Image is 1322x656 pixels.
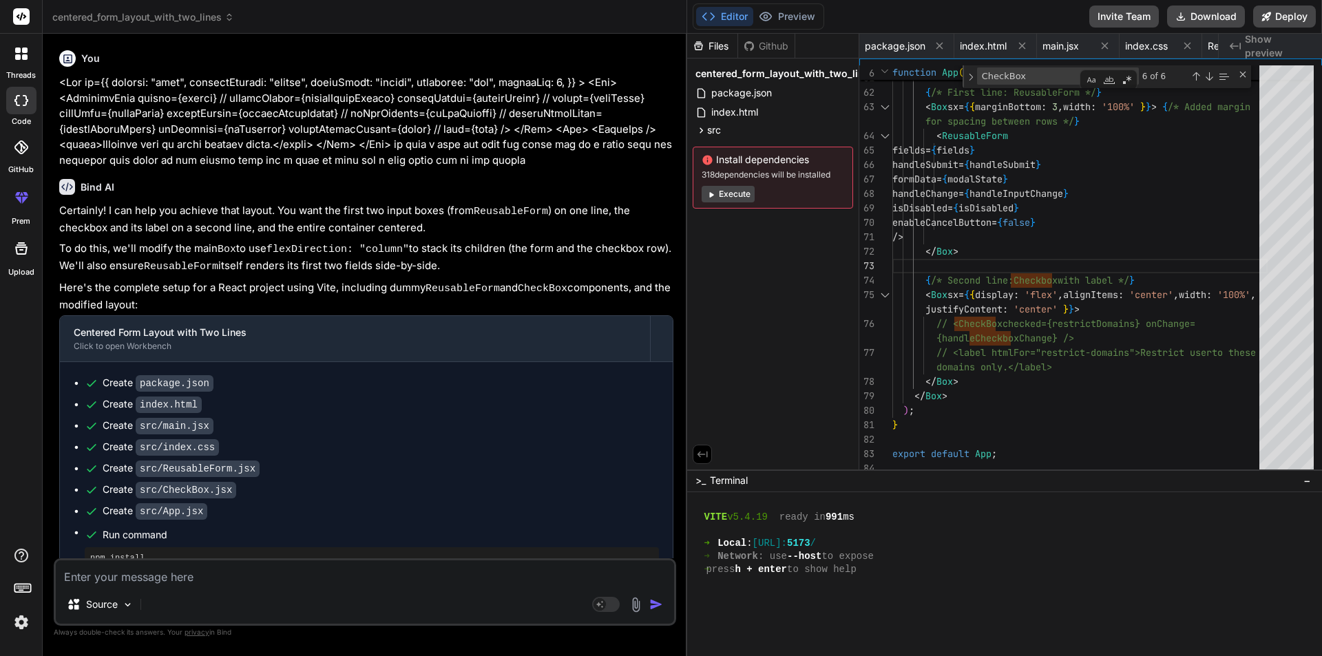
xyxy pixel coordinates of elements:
[136,461,260,477] code: src/ReusableForm.jsx
[1102,73,1116,87] div: Match Whole Word (Alt+W)
[810,537,816,550] span: /
[892,187,958,200] span: handleChange
[964,187,969,200] span: {
[931,86,1096,98] span: /* First line: ReusableForm */
[969,144,975,156] span: }
[958,158,964,171] span: =
[1146,100,1151,113] span: }
[1014,288,1019,301] span: :
[964,100,969,113] span: {
[12,215,30,227] label: prem
[925,245,936,257] span: </
[706,563,735,576] span: press
[925,115,1074,127] span: for spacing between rows */
[1025,288,1058,301] span: 'flex'
[1151,100,1157,113] span: >
[136,418,213,434] code: src/main.jsx
[185,628,209,636] span: privacy
[859,187,874,201] div: 68
[975,332,1019,344] span: Checkbox
[960,39,1007,53] span: index.html
[975,100,1041,113] span: marginBottom
[1301,469,1314,491] button: −
[59,203,673,235] p: Certainly! I can help you achieve that layout. You want the first two input boxes (from ) on one ...
[1003,173,1008,185] span: }
[1216,69,1231,84] div: Find in Selection (Alt+L)
[892,173,936,185] span: formData
[103,376,213,390] div: Create
[859,447,874,461] div: 83
[969,288,975,301] span: {
[702,186,755,202] button: Execute
[8,266,34,278] label: Upload
[1168,100,1250,113] span: /* Added margin
[12,116,31,127] label: code
[1014,303,1058,315] span: 'center'
[74,341,636,352] div: Click to open Workbench
[936,129,942,142] span: <
[931,144,936,156] span: {
[103,440,219,454] div: Create
[704,550,706,563] span: ➜
[1089,6,1159,28] button: Invite Team
[947,288,958,301] span: sx
[738,39,795,53] div: Github
[695,474,706,487] span: >_
[1036,158,1041,171] span: }
[758,550,787,563] span: : use
[1074,115,1080,127] span: }
[1014,202,1019,214] span: }
[704,511,728,524] span: VITE
[936,173,942,185] span: =
[1058,288,1063,301] span: ,
[859,389,874,403] div: 79
[59,75,673,168] p: <Lor ip={{ dolorsi: "amet", consectEturadi: "elitse", doeiuSmodt: "incidi", utlaboree: "dol", mag...
[735,563,787,576] span: h + enter
[978,68,1093,84] textarea: Find
[787,537,810,550] span: 5173
[1063,303,1069,315] span: }
[103,483,236,497] div: Create
[1069,303,1074,315] span: }
[892,231,903,243] span: />
[687,39,737,53] div: Files
[1084,73,1098,87] div: Match Case (Alt+C)
[1212,346,1256,359] span: to these
[958,66,964,78] span: (
[1217,288,1250,301] span: '100%'
[1052,100,1058,113] span: 3
[892,144,925,156] span: fields
[931,288,947,301] span: Box
[821,550,874,563] span: to expose
[1096,86,1102,98] span: }
[958,187,964,200] span: =
[1173,288,1179,301] span: ,
[1140,100,1146,113] span: }
[54,626,676,639] p: Always double-check its answers. Your in Bind
[704,563,706,576] span: ➜
[859,418,874,432] div: 81
[859,432,874,447] div: 82
[909,404,914,416] span: ;
[474,206,548,218] code: ReusableForm
[953,202,958,214] span: {
[892,419,898,431] span: }
[865,39,925,53] span: package.json
[859,100,874,114] div: 63
[81,52,100,65] h6: You
[931,447,969,460] span: default
[1041,100,1047,113] span: :
[1030,216,1036,229] span: }
[859,317,874,331] div: 76
[1162,100,1168,113] span: {
[1208,39,1286,53] span: ReusableForm.jsx
[59,241,673,275] p: To do this, we'll modify the main to use to stack its children (the form and the checkbox row). W...
[52,10,234,24] span: centered_form_layout_with_two_lines
[787,563,857,576] span: to show help
[1250,288,1256,301] span: ,
[628,597,644,613] img: attachment
[1091,100,1096,113] span: :
[779,511,826,524] span: ready in
[1190,71,1202,82] div: Previous Match (Shift+Enter)
[925,86,931,98] span: {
